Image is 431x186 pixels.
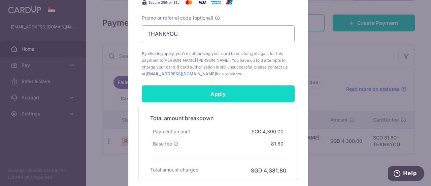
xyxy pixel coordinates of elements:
[268,138,286,150] div: 81.80
[142,85,295,102] input: Apply
[142,15,213,21] span: Promo or referral code (optional)
[163,58,230,63] span: [PERSON_NAME] [PERSON_NAME]
[142,50,295,77] span: By clicking apply, you're authorising your card to be charged again for this payment to . You hav...
[150,166,199,173] h6: Total amount charged
[153,140,172,147] span: Base fee
[388,166,424,183] iframe: Opens a widget where you can find more information
[150,126,193,138] div: Payment amount
[251,166,286,175] h6: SGD 4,381.80
[145,71,216,76] a: [EMAIL_ADDRESS][DOMAIN_NAME]
[150,114,286,122] h5: Total amount breakdown
[249,126,286,138] div: SGD 4,300.00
